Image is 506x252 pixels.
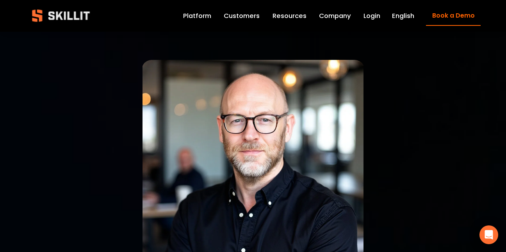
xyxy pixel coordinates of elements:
img: Skillit [25,4,96,27]
div: Open Intercom Messenger [479,225,498,244]
span: Resources [273,11,306,21]
a: Platform [183,10,211,21]
a: Login [363,10,380,21]
a: Book a Demo [426,6,481,26]
a: folder dropdown [273,10,306,21]
a: Company [319,10,351,21]
span: English [392,11,414,21]
a: Customers [224,10,260,21]
div: language picker [392,10,414,21]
